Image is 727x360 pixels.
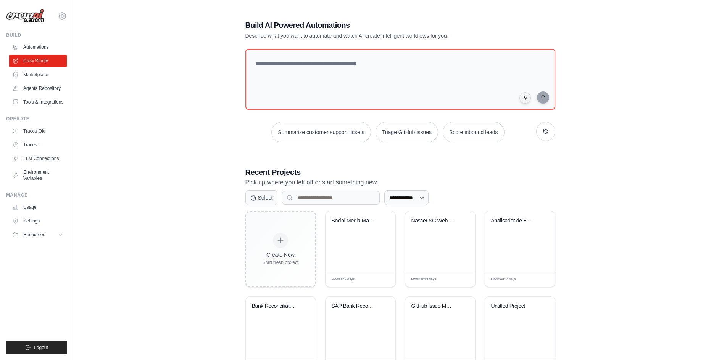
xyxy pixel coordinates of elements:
[245,190,278,205] button: Select
[6,192,67,198] div: Manage
[9,139,67,151] a: Traces
[271,122,371,142] button: Summarize customer support tickets
[245,32,502,40] p: Describe what you want to automate and watch AI create intelligent workflows for you
[519,92,531,104] button: Click to speak your automation idea
[491,277,516,282] span: Modified 17 days
[377,277,384,282] span: Edit
[245,20,502,30] h1: Build AI Powered Automations
[457,277,463,282] span: Edit
[6,32,67,38] div: Build
[332,277,355,282] span: Modified 9 days
[491,303,537,310] div: Untitled Project
[9,69,67,81] a: Marketplace
[9,166,67,184] a: Environment Variables
[9,152,67,165] a: LLM Connections
[9,82,67,94] a: Agents Repository
[411,277,437,282] span: Modified 13 days
[6,9,44,24] img: Logo
[537,277,543,282] span: Edit
[332,303,378,310] div: SAP Bank Reconciliation
[6,116,67,122] div: Operate
[9,215,67,227] a: Settings
[34,344,48,350] span: Logout
[443,122,505,142] button: Score inbound leads
[9,201,67,213] a: Usage
[9,55,67,67] a: Crew Studio
[263,259,299,266] div: Start fresh project
[23,232,45,238] span: Resources
[245,178,555,187] p: Pick up where you left off or start something new
[245,167,555,178] h3: Recent Projects
[536,122,555,141] button: Get new suggestions
[9,41,67,53] a: Automations
[9,96,67,108] a: Tools & Integrations
[411,303,458,310] div: GitHub Issue Management Automation
[332,218,378,224] div: Social Media Management & Analytics Crew
[491,218,537,224] div: Analisador de Extratos Bancarios
[376,122,438,142] button: Triage GitHub issues
[411,218,458,224] div: Nascer SC Website Scraping & Insights
[9,229,67,241] button: Resources
[6,341,67,354] button: Logout
[9,125,67,137] a: Traces Old
[263,251,299,259] div: Create New
[252,303,298,310] div: Bank Reconciliation MVP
